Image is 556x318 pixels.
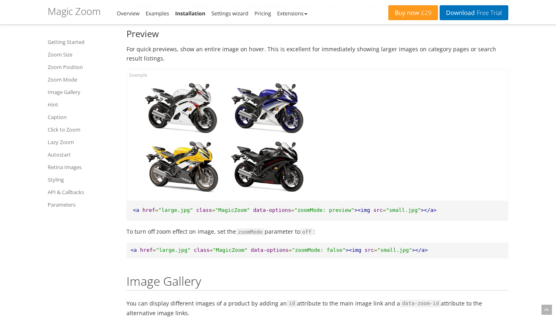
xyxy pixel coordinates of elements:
[126,44,508,63] p: For quick previews, show an entire image on hover. This is excellent for immediately showing larg...
[213,247,248,253] span: "MagicZoom"
[48,187,116,197] a: API & Callbacks
[48,200,116,209] a: Parameters
[289,247,292,253] span: =
[412,247,428,253] span: ></a>
[354,207,370,213] span: ><img
[388,5,438,20] a: Buy now£29
[48,137,116,147] a: Lazy Zoom
[386,207,421,213] span: "small.jpg"
[175,10,205,17] a: Installation
[145,10,169,17] a: Examples
[211,10,249,17] a: Settings wizard
[48,150,116,159] a: Autostart
[48,100,116,109] a: Hint
[126,227,508,236] p: To turn off zoom effect on image, set the parameter to :
[48,50,116,59] a: Zoom Size
[377,247,412,253] span: "small.jpg"
[440,5,508,20] a: DownloadFree Trial
[126,274,508,291] h2: Image Gallery
[277,10,307,17] a: Extensions
[226,82,308,136] img: yzf-r6-blue-3.jpg
[131,247,137,253] span: <a
[194,247,210,253] span: class
[373,207,383,213] span: src
[142,207,155,213] span: href
[133,207,139,213] span: <a
[48,62,116,72] a: Zoom Position
[287,300,297,307] code: id
[117,10,139,17] a: Overview
[292,247,345,253] span: "zoomMode: false"
[210,247,213,253] span: =
[400,300,441,307] code: data-zoom-id
[126,29,508,38] h3: Preview
[300,228,314,236] code: off
[48,37,116,47] a: Getting Started
[255,10,271,17] a: Pricing
[212,207,215,213] span: =
[419,10,432,16] span: £29
[48,87,116,97] a: Image Gallery
[421,207,436,213] span: ></a>
[126,299,508,318] p: You can display different images of a product by adding an attribute to the main image link and a...
[140,82,222,136] img: yzf-r6-white-3.jpg
[253,207,291,213] span: data-options
[140,247,152,253] span: href
[48,112,116,122] a: Caption
[196,207,212,213] span: class
[294,207,354,213] span: "zoomMode: preview"
[153,247,156,253] span: =
[156,247,191,253] span: "large.jpg"
[155,207,158,213] span: =
[475,10,502,16] span: Free Trial
[291,207,294,213] span: =
[215,207,250,213] span: "MagicZoom"
[236,228,265,236] code: zoomMode
[48,125,116,134] a: Click to Zoom
[158,207,193,213] span: "large.jpg"
[48,162,116,172] a: Retina Images
[251,247,289,253] span: data-options
[226,140,308,195] img: yzf-r6-black-3.jpg
[48,6,101,17] h1: Magic Zoom
[48,175,116,184] a: Styling
[374,247,377,253] span: =
[140,140,222,195] img: yzf-r6-yellow-3.jpg
[48,75,116,84] a: Zoom Mode
[364,247,374,253] span: src
[345,247,361,253] span: ><img
[383,207,386,213] span: =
